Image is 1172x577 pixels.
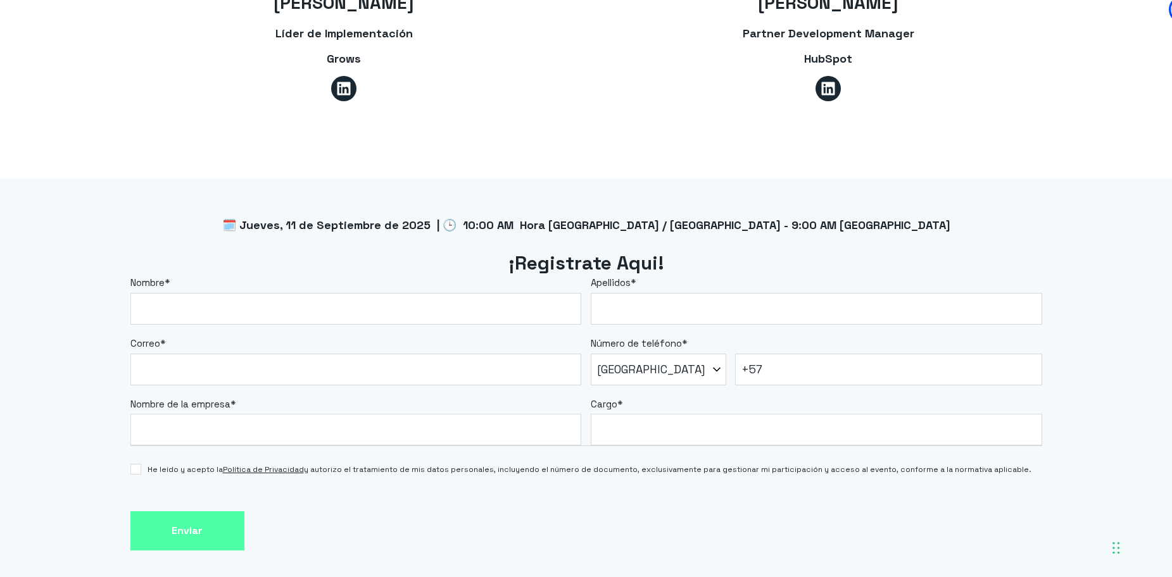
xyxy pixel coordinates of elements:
[331,76,356,101] a: Síguenos en LinkedIn
[222,218,950,232] span: 🗓️ Jueves, 11 de Septiembre de 2025 | 🕒 10:00 AM Hora [GEOGRAPHIC_DATA] / [GEOGRAPHIC_DATA] - 9:0...
[944,415,1172,577] iframe: Chat Widget
[743,26,914,40] span: Partner Development Manager
[816,76,841,101] a: Síguenos en LinkedIn
[130,337,160,349] span: Correo
[591,398,617,410] span: Cargo
[148,464,1031,475] span: He leído y acepto la y autorizo el tratamiento de mis datos personales, incluyendo el número de d...
[1112,529,1120,567] div: Drag
[223,464,304,475] a: Política de Privacidad
[130,251,1042,276] h2: ¡Registrate Aqui!
[591,337,682,349] span: Número de teléfono
[591,276,631,288] span: Apellidos
[804,51,852,66] span: HubSpot
[327,51,361,66] span: Grows
[130,464,141,475] input: He leído y acepto laPolítica de Privacidady autorizo el tratamiento de mis datos personales, incl...
[130,398,230,410] span: Nombre de la empresa
[130,511,244,551] input: Enviar
[130,276,165,288] span: Nombre
[275,26,413,40] span: Líder de Implementación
